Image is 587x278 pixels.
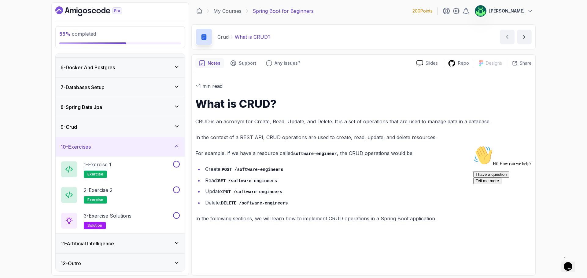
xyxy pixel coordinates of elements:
[59,31,71,37] span: 55 %
[61,103,102,111] h3: 8 - Spring Data Jpa
[412,8,433,14] p: 200 Points
[55,6,136,16] a: Dashboard
[221,201,288,206] code: DELETE /software-engineers
[235,33,271,41] p: What is CRUD?
[458,60,469,66] p: Repo
[195,133,532,142] p: In the context of a REST API, CRUD operations are used to create, read, update, and delete resour...
[507,60,532,66] button: Share
[61,186,180,204] button: 2-Exercise 2exercise
[218,179,277,183] code: GET /software-engineers
[2,2,113,41] div: 👋Hi! How can we help?I have a questionTell me more
[2,34,31,41] button: Tell me more
[56,234,185,253] button: 11-Artificial Intelligence
[486,60,502,66] p: Designs
[474,5,533,17] button: user profile image[PERSON_NAME]
[87,223,102,228] span: solution
[489,8,525,14] p: [PERSON_NAME]
[59,31,96,37] span: completed
[500,30,515,44] button: previous content
[87,172,103,177] span: exercise
[203,187,532,196] li: Update:
[275,60,300,66] p: Any issues?
[203,198,532,207] li: Delete:
[2,18,61,23] span: Hi! How can we help?
[195,58,224,68] button: notes button
[203,165,532,174] li: Create:
[84,212,131,219] p: 3 - Exercise Solutions
[293,151,337,156] code: software-engineer
[475,5,486,17] img: user profile image
[213,7,242,15] a: My Courses
[217,33,229,41] p: Crud
[56,97,185,117] button: 8-Spring Data Jpa
[61,240,114,247] h3: 11 - Artificial Intelligence
[61,64,115,71] h3: 6 - Docker And Postgres
[222,167,283,172] code: POST /software-engineers
[84,161,111,168] p: 1 - Exercise 1
[262,58,304,68] button: Feedback button
[517,30,532,44] button: next content
[426,60,438,66] p: Slides
[412,60,443,67] a: Slides
[253,7,314,15] p: Spring Boot for Beginners
[471,143,581,251] iframe: chat widget
[56,117,185,137] button: 9-Crud
[520,60,532,66] p: Share
[61,260,81,267] h3: 12 - Outro
[223,190,282,194] code: PUT /software-engineers
[61,212,180,229] button: 3-Exercise Solutionssolution
[203,176,532,185] li: Read:
[195,117,532,126] p: CRUD is an acronym for Create, Read, Update, and Delete. It is a set of operations that are used ...
[87,197,103,202] span: exercise
[56,254,185,273] button: 12-Outro
[195,82,532,90] p: ~1 min read
[56,137,185,157] button: 10-Exercises
[56,58,185,77] button: 6-Docker And Postgres
[227,58,260,68] button: Support button
[56,78,185,97] button: 7-Databases Setup
[61,123,77,131] h3: 9 - Crud
[61,161,180,178] button: 1-Exercise 1exercise
[561,254,581,272] iframe: chat widget
[84,186,113,194] p: 2 - Exercise 2
[208,60,220,66] p: Notes
[2,28,39,34] button: I have a question
[239,60,256,66] p: Support
[195,214,532,223] p: In the following sections, we will learn how to implement CRUD operations in a Spring Boot applic...
[196,8,202,14] a: Dashboard
[61,143,91,150] h3: 10 - Exercises
[443,60,474,67] a: Repo
[2,2,22,22] img: :wave:
[195,98,532,110] h1: What is CRUD?
[195,149,532,158] p: For example, if we have a resource called , the CRUD operations would be:
[61,84,105,91] h3: 7 - Databases Setup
